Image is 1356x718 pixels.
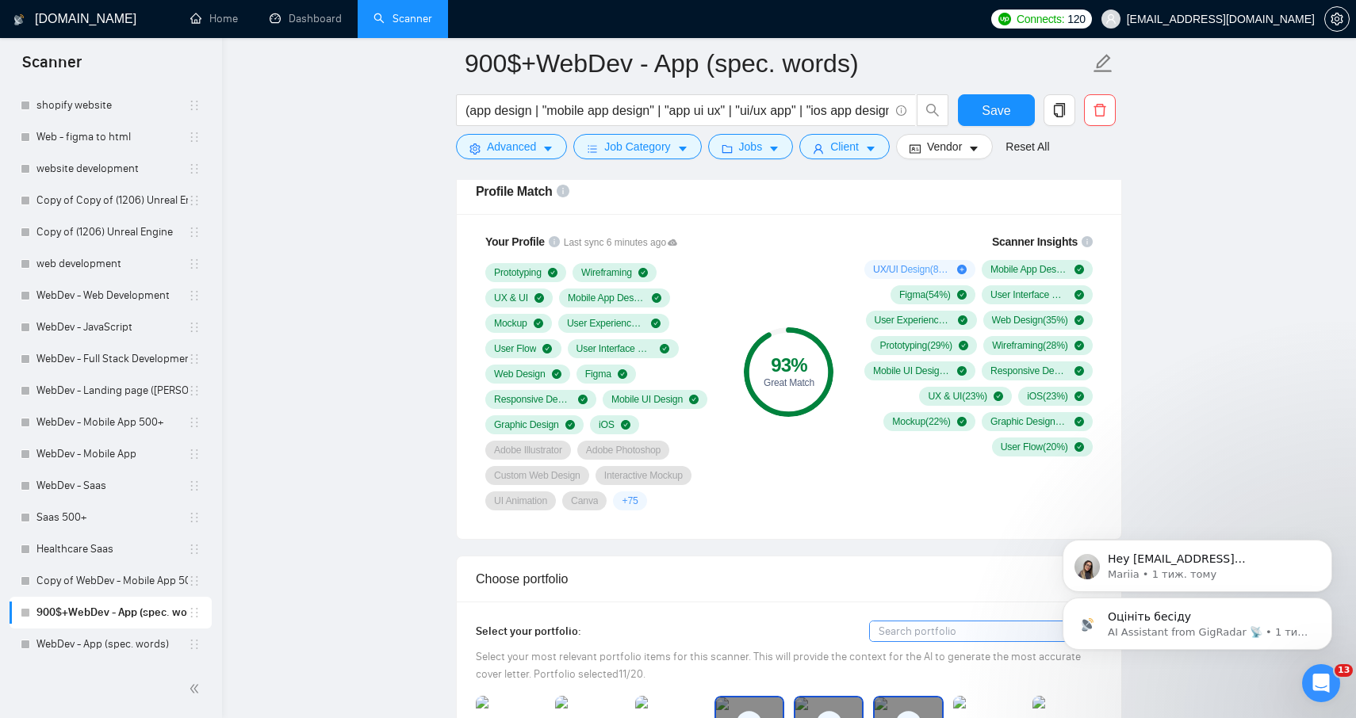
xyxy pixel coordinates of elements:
span: check-circle [565,420,575,430]
span: holder [188,448,201,460]
li: WebDev - JavaScript [10,311,212,343]
span: setting [469,143,481,155]
button: search [917,94,948,126]
span: User Flow [494,342,536,355]
span: Prototyping [494,266,542,279]
button: idcardVendorcaret-down [896,134,993,159]
span: check-circle [618,369,627,379]
span: Client [830,138,859,155]
button: barsJob Categorycaret-down [573,134,701,159]
a: WebDev - Full Stack Development [36,343,188,375]
a: dashboardDashboard [270,12,342,25]
span: holder [188,131,201,143]
span: User Interface Design ( 49 %) [990,288,1068,301]
button: Save [958,94,1035,126]
span: check-circle [638,268,648,277]
span: Responsive Design ( 23 %) [990,365,1068,377]
span: Your Profile [485,235,545,248]
span: check-circle [958,315,967,325]
span: check-circle [959,341,968,350]
span: check-circle [1074,290,1084,300]
span: Jobs [739,138,763,155]
span: plus-circle [957,265,967,274]
span: Prototyping ( 29 %) [879,339,952,352]
span: holder [188,606,201,619]
span: holder [188,575,201,587]
button: userClientcaret-down [799,134,890,159]
span: info-circle [549,236,560,247]
a: searchScanner [373,12,432,25]
span: 13 [1335,664,1353,677]
iframe: Intercom live chat [1302,664,1340,702]
span: Save [982,101,1010,120]
li: WebDev - Saas [10,470,212,502]
span: + 75 [622,495,638,507]
a: setting [1324,13,1350,25]
span: Canva [571,495,598,507]
span: check-circle [689,395,699,404]
span: User Experience Design [567,317,645,330]
a: Reset All [1006,138,1049,155]
span: UX/UI Design ( 83 %) [873,263,951,276]
span: Figma [585,368,611,380]
a: WebDev - Web Development [36,280,188,311]
span: check-circle [534,293,544,303]
li: 900$+WebDev - App (spec. words) [10,597,212,628]
span: holder [188,258,201,270]
span: Adobe Illustrator [494,444,562,456]
input: Search Freelance Jobs... [465,101,889,120]
span: holder [188,479,201,492]
li: WebDev - Landing page (Vlad) [10,375,212,407]
li: Copy of WebDev - Mobile App 500+ [10,565,212,597]
span: holder [188,194,201,207]
a: Copy of Copy of (1206) Unreal Engine [36,185,188,216]
span: info-circle [896,105,906,116]
span: Mobile App Design [568,292,645,304]
span: caret-down [542,143,554,155]
a: Copy of (1206) Unreal Engine [36,216,188,248]
span: User Flow ( 20 %) [1001,441,1068,453]
span: User Experience Design ( 35 %) [875,314,952,327]
span: check-circle [534,319,543,328]
div: Choose portfolio [476,556,1102,602]
span: Last sync 6 minutes ago [564,235,677,250]
span: check-circle [548,268,557,277]
span: Select your most relevant portfolio items for this scanner. This will provide the context for the... [476,650,1081,681]
span: User Interface Design [576,342,654,355]
input: Search portfolio [870,621,1101,641]
li: website development [10,153,212,185]
img: logo [13,7,25,32]
span: Wireframing [581,266,632,279]
span: Graphic Design [494,418,559,431]
span: check-circle [1074,391,1084,401]
a: shopify website [36,90,188,121]
span: caret-down [865,143,876,155]
span: 120 [1067,10,1085,28]
span: holder [188,321,201,334]
span: check-circle [621,420,630,430]
span: UX & UI [494,292,528,304]
a: WebDev - Saas [36,470,188,502]
a: website development [36,153,188,185]
span: Mockup ( 22 %) [892,415,950,428]
span: edit [1093,53,1113,74]
a: homeHome [190,12,238,25]
li: Web - figma to html [10,121,212,153]
a: WebDev - Mobile App 500+ [36,407,188,438]
span: holder [188,638,201,651]
li: Saas 500+ [10,502,212,533]
button: copy [1044,94,1075,126]
li: Copy of (1206) Unreal Engine [10,216,212,248]
a: WebDev - Landing page ([PERSON_NAME]) [36,375,188,407]
span: Responsive Design [494,393,572,406]
div: Great Match [744,378,833,388]
a: web development [36,248,188,280]
span: Mobile App Design ( 64 %) [990,263,1068,276]
span: caret-down [768,143,780,155]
